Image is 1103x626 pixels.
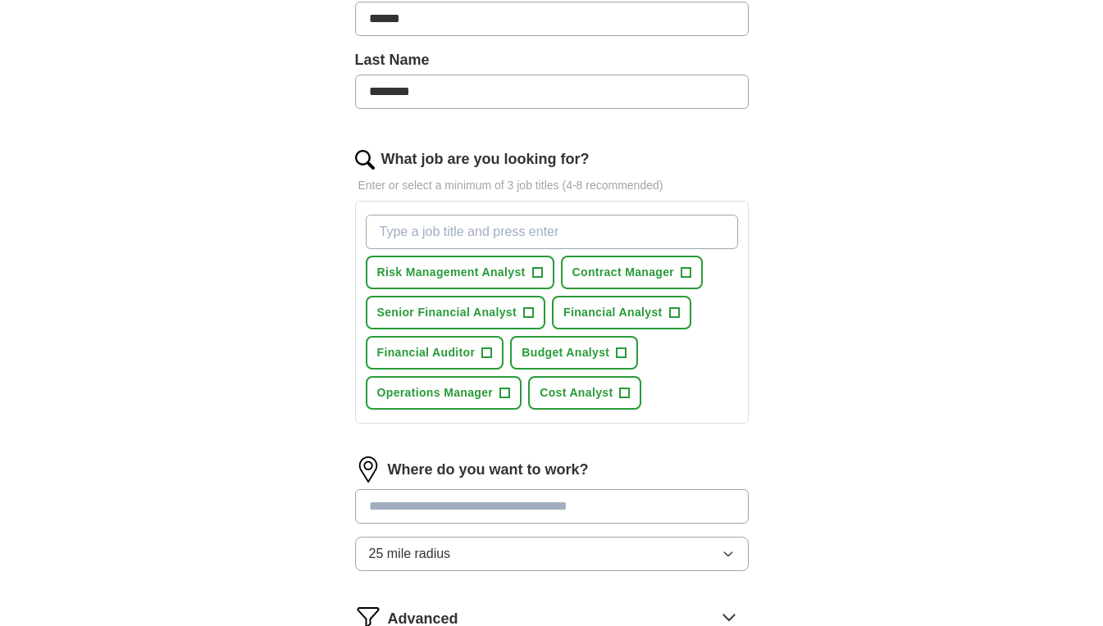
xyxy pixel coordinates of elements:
[355,456,381,483] img: location.png
[561,256,704,289] button: Contract Manager
[366,376,522,410] button: Operations Manager
[355,177,749,194] p: Enter or select a minimum of 3 job titles (4-8 recommended)
[377,344,476,361] span: Financial Auditor
[355,49,749,71] label: Last Name
[377,384,494,401] span: Operations Manager
[366,256,554,289] button: Risk Management Analyst
[552,296,691,329] button: Financial Analyst
[510,336,638,370] button: Budget Analyst
[522,344,609,361] span: Budget Analyst
[528,376,641,410] button: Cost Analyst
[377,264,526,281] span: Risk Management Analyst
[377,304,517,321] span: Senior Financial Analyst
[369,544,451,564] span: 25 mile radius
[572,264,675,281] span: Contract Manager
[388,459,589,481] label: Where do you want to work?
[381,148,590,170] label: What job are you looking for?
[366,215,738,249] input: Type a job title and press enter
[355,150,375,170] img: search.png
[366,336,504,370] button: Financial Auditor
[366,296,545,329] button: Senior Financial Analyst
[355,537,749,571] button: 25 mile radius
[563,304,663,321] span: Financial Analyst
[540,384,613,401] span: Cost Analyst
